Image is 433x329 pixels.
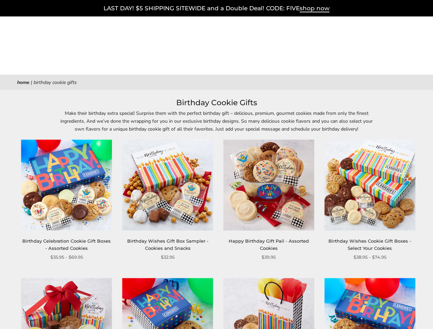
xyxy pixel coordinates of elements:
[17,79,29,86] a: Home
[50,254,83,261] span: $35.95 - $69.95
[324,140,415,231] img: Birthday Wishes Cookie Gift Boxes - Select Your Cookies
[21,140,112,231] img: Birthday Celebration Cookie Gift Boxes - Assorted Cookies
[31,79,32,86] span: |
[300,5,329,12] span: shop now
[262,254,276,261] span: $39.95
[127,238,208,251] a: Birthday Wishes Gift Box Sampler - Cookies and Snacks
[229,238,309,251] a: Happy Birthday Gift Pail - Assorted Cookies
[161,254,175,261] span: $32.95
[104,5,329,12] a: LAST DAY! $5 SHIPPING SITEWIDE and a Double Deal! CODE: FIVEshop now
[59,109,374,133] p: Make their birthday extra special! Surprise them with the perfect birthday gift – delicious, prem...
[223,140,314,231] img: Happy Birthday Gift Pail - Assorted Cookies
[27,97,406,109] h1: Birthday Cookie Gifts
[353,254,386,261] span: $38.95 - $74.95
[122,140,213,231] img: Birthday Wishes Gift Box Sampler - Cookies and Snacks
[17,78,416,86] nav: breadcrumbs
[34,79,77,86] span: Birthday Cookie Gifts
[22,238,111,251] a: Birthday Celebration Cookie Gift Boxes - Assorted Cookies
[328,238,411,251] a: Birthday Wishes Cookie Gift Boxes - Select Your Cookies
